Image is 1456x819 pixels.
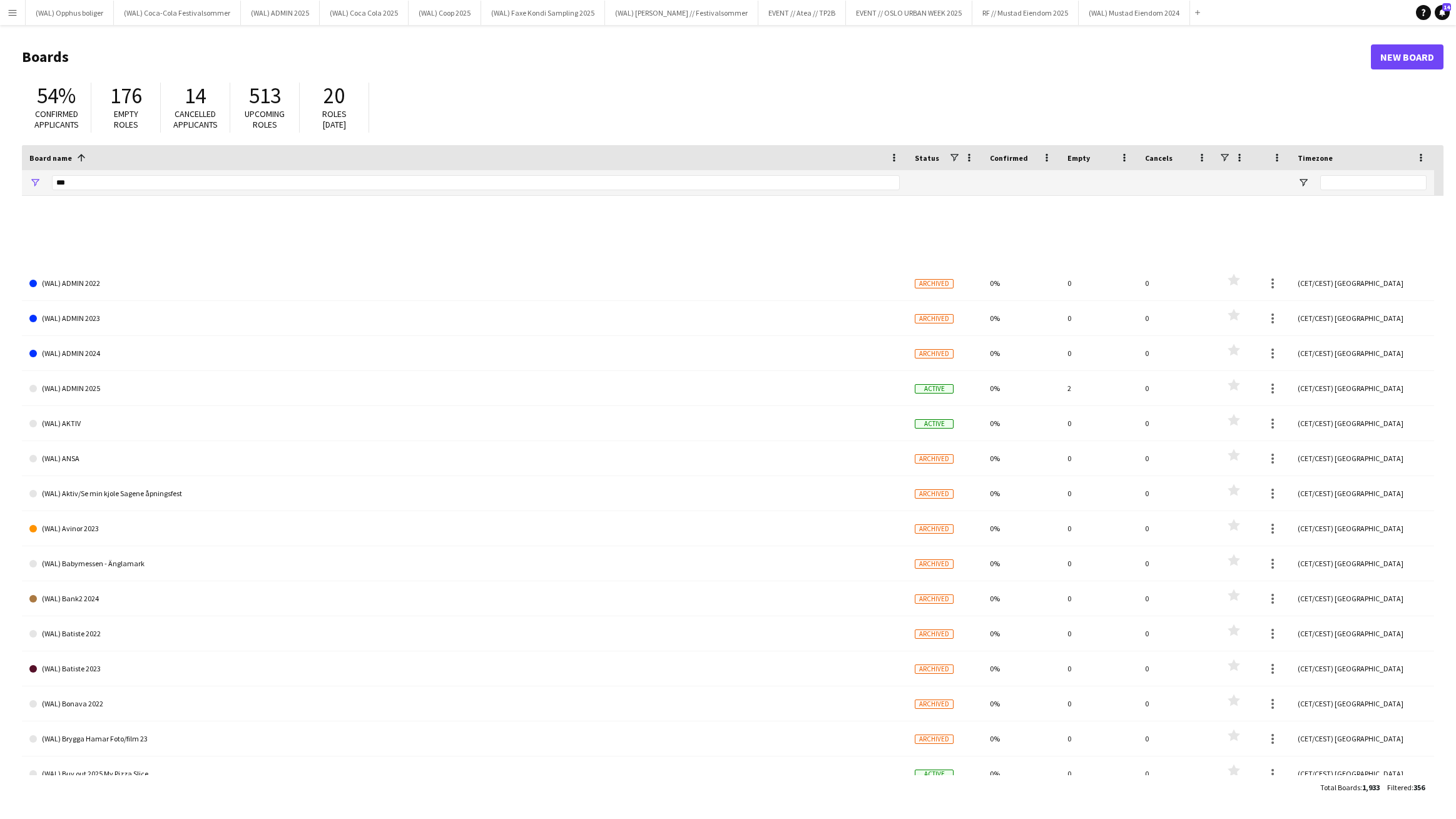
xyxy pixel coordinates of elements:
[22,48,1371,66] h1: Boards
[1290,406,1434,440] div: (CET/CEST) [GEOGRAPHIC_DATA]
[1138,476,1215,511] div: 0
[29,511,900,546] a: (WAL) Avinor 2023
[1290,616,1434,651] div: (CET/CEST) [GEOGRAPHIC_DATA]
[1060,616,1138,651] div: 0
[29,441,900,476] a: (WAL) ANSA
[1060,301,1138,335] div: 0
[758,1,846,25] button: EVENT // Atea // TP2B
[110,82,142,109] span: 176
[1060,406,1138,440] div: 0
[915,153,939,163] span: Status
[915,770,954,779] span: Active
[915,454,954,464] span: Archived
[982,441,1060,476] div: 0%
[52,175,900,190] input: Board name Filter Input
[1290,371,1434,405] div: (CET/CEST) [GEOGRAPHIC_DATA]
[1290,511,1434,546] div: (CET/CEST) [GEOGRAPHIC_DATA]
[29,616,900,651] a: (WAL) Batiste 2022
[1060,546,1138,581] div: 0
[1290,441,1434,476] div: (CET/CEST) [GEOGRAPHIC_DATA]
[1371,44,1443,69] a: New Board
[37,82,76,109] span: 54%
[1079,1,1190,25] button: (WAL) Mustad Eiendom 2024
[982,616,1060,651] div: 0%
[29,721,900,756] a: (WAL) Brygga Hamar Foto/film 23
[1138,581,1215,616] div: 0
[915,524,954,534] span: Archived
[1290,301,1434,335] div: (CET/CEST) [GEOGRAPHIC_DATA]
[1442,3,1451,11] span: 14
[29,266,900,301] a: (WAL) ADMIN 2022
[29,301,900,336] a: (WAL) ADMIN 2023
[982,686,1060,721] div: 0%
[982,336,1060,370] div: 0%
[1060,511,1138,546] div: 0
[1138,441,1215,476] div: 0
[26,1,114,25] button: (WAL) Opphus boliger
[1290,476,1434,511] div: (CET/CEST) [GEOGRAPHIC_DATA]
[1060,371,1138,405] div: 2
[1060,721,1138,756] div: 0
[982,476,1060,511] div: 0%
[249,82,281,109] span: 513
[1290,756,1434,791] div: (CET/CEST) [GEOGRAPHIC_DATA]
[1387,775,1425,800] div: :
[915,419,954,429] span: Active
[1060,476,1138,511] div: 0
[1320,175,1427,190] input: Timezone Filter Input
[29,581,900,616] a: (WAL) Bank2 2024
[1145,153,1173,163] span: Cancels
[1138,546,1215,581] div: 0
[915,489,954,499] span: Archived
[1290,686,1434,721] div: (CET/CEST) [GEOGRAPHIC_DATA]
[29,153,72,163] span: Board name
[1060,336,1138,370] div: 0
[29,336,900,371] a: (WAL) ADMIN 2024
[173,108,218,130] span: Cancelled applicants
[982,721,1060,756] div: 0%
[1138,266,1215,300] div: 0
[114,1,241,25] button: (WAL) Coca-Cola Festivalsommer
[1060,581,1138,616] div: 0
[241,1,320,25] button: (WAL) ADMIN 2025
[1387,783,1412,792] span: Filtered
[1290,721,1434,756] div: (CET/CEST) [GEOGRAPHIC_DATA]
[915,629,954,639] span: Archived
[1298,177,1309,188] button: Open Filter Menu
[322,108,347,130] span: Roles [DATE]
[915,699,954,709] span: Archived
[1435,5,1450,20] a: 14
[1138,686,1215,721] div: 0
[915,594,954,604] span: Archived
[1290,546,1434,581] div: (CET/CEST) [GEOGRAPHIC_DATA]
[29,686,900,721] a: (WAL) Bonava 2022
[114,108,138,130] span: Empty roles
[1138,301,1215,335] div: 0
[29,546,900,581] a: (WAL) Babymessen - Änglamark
[1138,756,1215,791] div: 0
[982,371,1060,405] div: 0%
[1138,336,1215,370] div: 0
[1320,775,1380,800] div: :
[1138,721,1215,756] div: 0
[982,651,1060,686] div: 0%
[915,349,954,359] span: Archived
[409,1,481,25] button: (WAL) Coop 2025
[1060,441,1138,476] div: 0
[982,581,1060,616] div: 0%
[29,177,41,188] button: Open Filter Menu
[982,756,1060,791] div: 0%
[982,301,1060,335] div: 0%
[29,651,900,686] a: (WAL) Batiste 2023
[29,476,900,511] a: (WAL) Aktiv/Se min kjole Sagene åpningsfest
[1138,651,1215,686] div: 0
[1060,686,1138,721] div: 0
[605,1,758,25] button: (WAL) [PERSON_NAME] // Festivalsommer
[915,279,954,288] span: Archived
[982,406,1060,440] div: 0%
[915,735,954,744] span: Archived
[481,1,605,25] button: (WAL) Faxe Kondi Sampling 2025
[1067,153,1090,163] span: Empty
[1290,336,1434,370] div: (CET/CEST) [GEOGRAPHIC_DATA]
[1290,581,1434,616] div: (CET/CEST) [GEOGRAPHIC_DATA]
